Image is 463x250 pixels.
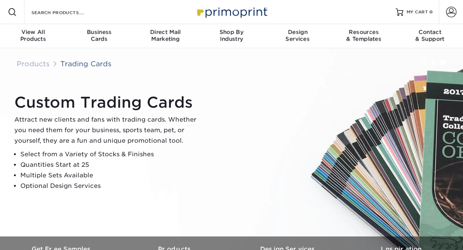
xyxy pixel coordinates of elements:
div: Services [265,29,331,42]
span: 0 [429,9,433,15]
a: DesignServices [265,24,331,48]
span: Shop By [198,29,264,35]
span: Business [66,29,132,35]
div: Marketing [132,29,198,42]
div: & Templates [331,29,397,42]
li: Optional Design Services [20,181,203,191]
div: Cards [66,29,132,42]
a: Trading Cards [60,59,112,68]
span: Resources [331,29,397,35]
li: Select from a Variety of Stocks & Finishes [20,149,203,160]
input: SEARCH PRODUCTS..... [31,8,104,17]
span: Direct Mail [132,29,198,35]
li: Quantities Start at 25 [20,160,203,170]
span: Design [265,29,331,35]
a: Shop ByIndustry [198,24,264,48]
a: BusinessCards [66,24,132,48]
a: Resources& Templates [331,24,397,48]
h1: Custom Trading Cards [14,93,203,111]
a: Contact& Support [397,24,463,48]
div: Industry [198,29,264,42]
p: Attract new clients and fans with trading cards. Whether you need them for your business, sports ... [14,114,203,146]
li: Multiple Sets Available [20,170,203,181]
a: Products [17,59,50,68]
span: MY CART [406,9,428,15]
span: Contact [397,29,463,35]
a: Direct MailMarketing [132,24,198,48]
img: Primoprint [194,4,269,20]
div: & Support [397,29,463,42]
